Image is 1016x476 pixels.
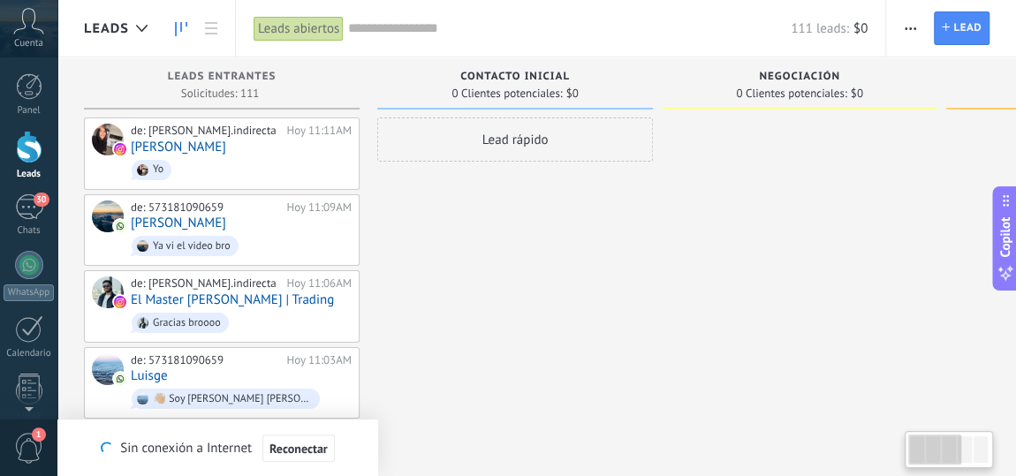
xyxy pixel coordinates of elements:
div: Hoy 11:11AM [286,124,352,138]
div: Aleida Gaona Molina [92,124,124,155]
div: Hoy 11:03AM [286,353,352,367]
div: Joseph Leon [92,200,124,232]
a: Lista [196,11,226,46]
span: 0 Clientes potenciales: [736,88,846,99]
button: Más [898,11,923,45]
div: Luisge [92,353,124,385]
div: de: [PERSON_NAME].indirecta [131,276,280,291]
div: Ya vi el video bro [153,240,231,253]
div: de: [PERSON_NAME].indirecta [131,124,280,138]
a: El Master [PERSON_NAME] | Trading [131,292,334,307]
span: 30 [34,193,49,207]
span: Leads Entrantes [168,71,277,83]
button: Reconectar [262,434,335,463]
span: $0 [853,20,868,37]
div: El Master Monroy | Trading [92,276,124,308]
span: $0 [851,88,863,99]
div: Gracias broooo [153,317,221,329]
div: Leads [4,169,55,180]
img: instagram.svg [114,296,126,308]
div: Sin conexión a Internet [101,434,334,463]
div: Negociación [671,71,929,86]
div: WhatsApp [4,284,54,301]
a: Lead [934,11,989,45]
div: 👋🏼 Soy [PERSON_NAME] [PERSON_NAME] quiero mostrarte el mismo camino que me llevó de cero a factur... [153,393,312,405]
div: de: 573181090659 [131,200,280,215]
div: Calendario [4,348,55,359]
div: Leads abiertos [254,16,344,42]
a: Leads [166,11,196,46]
a: [PERSON_NAME] [131,140,226,155]
div: Panel [4,105,55,117]
div: Contacto inicial [386,71,644,86]
a: [PERSON_NAME] [131,215,226,230]
img: instagram.svg [114,143,126,155]
span: Reconectar [269,442,328,455]
div: Lead rápido [377,117,653,162]
img: com.amocrm.amocrmwa.svg [114,220,126,232]
span: $0 [566,88,579,99]
span: Contacto inicial [460,71,570,83]
span: 111 leads: [791,20,849,37]
span: Lead [953,12,982,44]
span: Copilot [997,216,1014,257]
div: Hoy 11:06AM [286,276,352,291]
a: Luisge [131,368,168,383]
div: Chats [4,225,55,237]
div: Yo [153,163,163,176]
div: Leads Entrantes [93,71,351,86]
span: Leads [84,20,129,37]
div: de: 573181090659 [131,353,280,367]
span: 0 Clientes potenciales: [451,88,562,99]
span: Negociación [759,71,840,83]
span: Solicitudes: 111 [181,88,260,99]
span: Cuenta [14,38,43,49]
span: 1 [32,427,46,442]
img: com.amocrm.amocrmwa.svg [114,373,126,385]
div: Hoy 11:09AM [286,200,352,215]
